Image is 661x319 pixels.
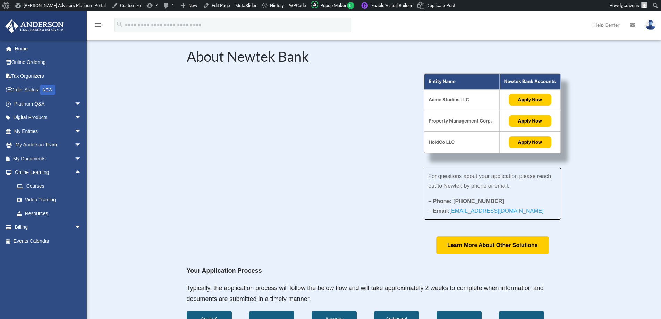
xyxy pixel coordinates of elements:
a: Online Learningarrow_drop_up [5,166,92,179]
img: User Pic [645,20,656,30]
a: My Entitiesarrow_drop_down [5,124,92,138]
img: About Partnership Graphic (3) [424,73,561,154]
a: Billingarrow_drop_down [5,220,92,234]
span: cowens [624,3,639,8]
a: menu [94,23,102,29]
span: arrow_drop_down [75,138,88,152]
a: Tax Organizers [5,69,92,83]
div: NEW [40,85,55,95]
span: For questions about your application please reach out to Newtek by phone or email. [428,173,551,189]
i: menu [94,21,102,29]
iframe: NewtekOne and Newtek Bank's Partnership with Anderson Advisors [187,73,403,195]
strong: – Email: [428,208,544,214]
a: My Anderson Teamarrow_drop_down [5,138,92,152]
a: Digital Productsarrow_drop_down [5,111,92,125]
a: [EMAIL_ADDRESS][DOMAIN_NAME] [449,208,543,217]
a: My Documentsarrow_drop_down [5,152,92,166]
a: Order StatusNEW [5,83,92,97]
span: arrow_drop_down [75,111,88,125]
img: Anderson Advisors Platinum Portal [3,19,66,33]
a: Resources [10,207,92,220]
a: Events Calendar [5,234,92,248]
a: Help Center [588,11,625,39]
span: arrow_drop_up [75,166,88,180]
a: Courses [10,179,92,193]
a: Home [5,42,92,56]
span: arrow_drop_down [75,220,88,235]
a: Video Training [10,193,92,207]
strong: – Phone: [PHONE_NUMBER] [428,198,504,204]
span: arrow_drop_down [75,124,88,138]
a: Online Ordering [5,56,92,69]
strong: Your Application Process [187,267,262,274]
h2: About Newtek Bank [187,50,561,67]
i: search [116,20,124,28]
span: arrow_drop_down [75,97,88,111]
a: Platinum Q&Aarrow_drop_down [5,97,92,111]
a: Learn More About Other Solutions [436,236,549,254]
span: Typically, the application process will follow the below flow and will take approximately 2 weeks... [187,285,544,303]
span: arrow_drop_down [75,152,88,166]
span: 0 [347,2,354,9]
